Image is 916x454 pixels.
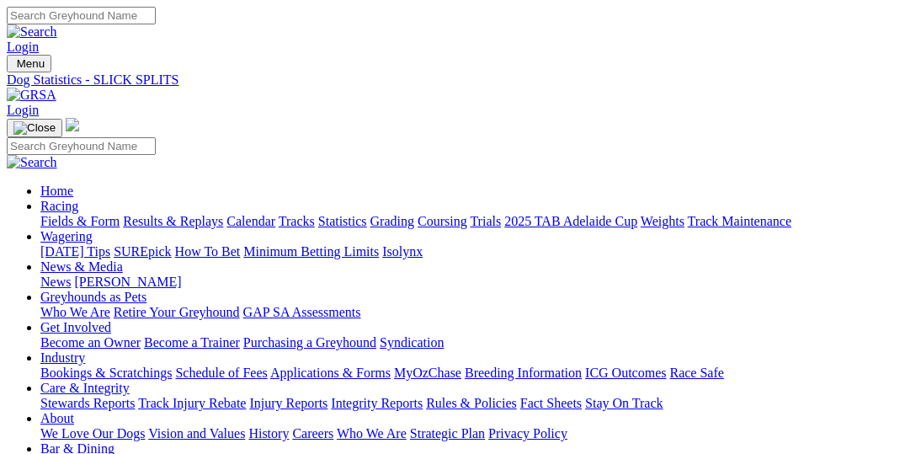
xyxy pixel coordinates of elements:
a: Strategic Plan [410,426,485,441]
div: Greyhounds as Pets [40,305,909,320]
a: [PERSON_NAME] [74,275,181,289]
a: News [40,275,71,289]
a: Fact Sheets [520,396,582,410]
a: News & Media [40,259,123,274]
a: Home [40,184,73,198]
a: Injury Reports [249,396,328,410]
div: Get Involved [40,335,909,350]
div: Care & Integrity [40,396,909,411]
a: Care & Integrity [40,381,130,395]
a: Syndication [380,335,444,350]
a: Isolynx [382,244,423,259]
a: Schedule of Fees [175,366,267,380]
a: Trials [470,214,501,228]
a: We Love Our Dogs [40,426,145,441]
a: History [248,426,289,441]
img: Close [13,121,56,135]
div: About [40,426,909,441]
a: Minimum Betting Limits [243,244,379,259]
a: Fields & Form [40,214,120,228]
a: Track Injury Rebate [138,396,246,410]
input: Search [7,7,156,24]
div: Industry [40,366,909,381]
a: Breeding Information [465,366,582,380]
a: Greyhounds as Pets [40,290,146,304]
img: Search [7,24,57,40]
a: Industry [40,350,85,365]
a: Track Maintenance [688,214,791,228]
a: About [40,411,74,425]
div: Racing [40,214,909,229]
a: ICG Outcomes [585,366,666,380]
a: Become a Trainer [144,335,240,350]
a: Vision and Values [148,426,245,441]
a: Who We Are [337,426,407,441]
input: Search [7,137,156,155]
a: How To Bet [175,244,241,259]
a: [DATE] Tips [40,244,110,259]
a: Get Involved [40,320,111,334]
a: 2025 TAB Adelaide Cup [504,214,637,228]
a: Careers [292,426,333,441]
a: Privacy Policy [488,426,567,441]
a: Racing [40,199,78,213]
a: SUREpick [114,244,171,259]
a: Become an Owner [40,335,141,350]
img: GRSA [7,88,56,103]
a: Bookings & Scratchings [40,366,172,380]
a: Wagering [40,229,93,243]
a: Calendar [226,214,275,228]
div: Wagering [40,244,909,259]
a: Login [7,103,39,117]
a: Stay On Track [585,396,663,410]
a: Grading [370,214,414,228]
a: Dog Statistics - SLICK SPLITS [7,72,909,88]
a: MyOzChase [394,366,461,380]
button: Toggle navigation [7,55,51,72]
div: News & Media [40,275,909,290]
a: Integrity Reports [331,396,423,410]
a: GAP SA Assessments [243,305,361,319]
img: Search [7,155,57,170]
a: Race Safe [669,366,723,380]
img: logo-grsa-white.png [66,118,79,131]
button: Toggle navigation [7,119,62,137]
a: Login [7,40,39,54]
a: Rules & Policies [426,396,517,410]
a: Retire Your Greyhound [114,305,240,319]
a: Statistics [318,214,367,228]
a: Applications & Forms [270,366,391,380]
a: Coursing [418,214,467,228]
a: Purchasing a Greyhound [243,335,376,350]
a: Who We Are [40,305,110,319]
span: Menu [17,57,45,70]
a: Results & Replays [123,214,223,228]
a: Stewards Reports [40,396,135,410]
a: Tracks [279,214,315,228]
a: Weights [641,214,684,228]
